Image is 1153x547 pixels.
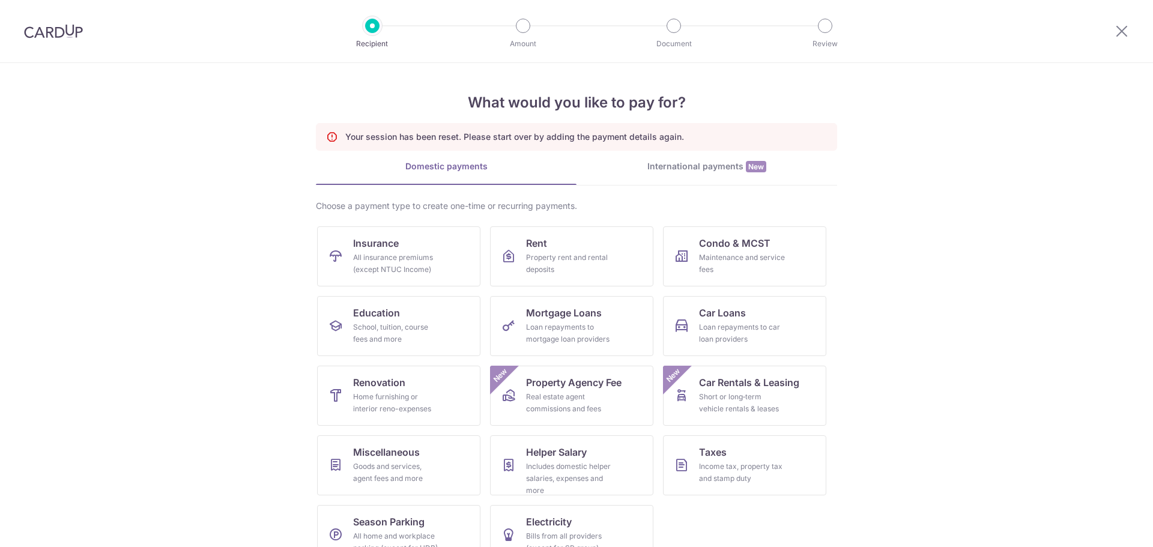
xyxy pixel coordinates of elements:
div: Maintenance and service fees [699,252,785,276]
a: Property Agency FeeReal estate agent commissions and feesNew [490,366,653,426]
span: Mortgage Loans [526,306,602,320]
div: Loan repayments to mortgage loan providers [526,321,613,345]
a: RenovationHome furnishing or interior reno-expenses [317,366,480,426]
a: EducationSchool, tuition, course fees and more [317,296,480,356]
div: Home furnishing or interior reno-expenses [353,391,440,415]
a: Car LoansLoan repayments to car loan providers [663,296,826,356]
span: Education [353,306,400,320]
div: School, tuition, course fees and more [353,321,440,345]
span: Condo & MCST [699,236,770,250]
span: Car Loans [699,306,746,320]
h4: What would you like to pay for? [316,92,837,113]
span: Renovation [353,375,405,390]
p: Document [629,38,718,50]
a: TaxesIncome tax, property tax and stamp duty [663,435,826,495]
div: Loan repayments to car loan providers [699,321,785,345]
span: Season Parking [353,515,425,529]
p: Your session has been reset. Please start over by adding the payment details again. [345,131,684,143]
span: Car Rentals & Leasing [699,375,799,390]
div: Domestic payments [316,160,576,172]
a: Mortgage LoansLoan repayments to mortgage loan providers [490,296,653,356]
span: New [746,161,766,172]
div: International payments [576,160,837,173]
div: Real estate agent commissions and fees [526,391,613,415]
div: Includes domestic helper salaries, expenses and more [526,461,613,497]
div: All insurance premiums (except NTUC Income) [353,252,440,276]
a: Condo & MCSTMaintenance and service fees [663,226,826,286]
span: Rent [526,236,547,250]
a: Helper SalaryIncludes domestic helper salaries, expenses and more [490,435,653,495]
div: Short or long‑term vehicle rentals & leases [699,391,785,415]
span: Miscellaneous [353,445,420,459]
span: Electricity [526,515,572,529]
iframe: Opens a widget where you can find more information [1076,511,1141,541]
span: Taxes [699,445,727,459]
span: Helper Salary [526,445,587,459]
img: CardUp [24,24,83,38]
div: Goods and services, agent fees and more [353,461,440,485]
span: New [664,366,683,385]
a: MiscellaneousGoods and services, agent fees and more [317,435,480,495]
div: Income tax, property tax and stamp duty [699,461,785,485]
a: InsuranceAll insurance premiums (except NTUC Income) [317,226,480,286]
span: Insurance [353,236,399,250]
span: Property Agency Fee [526,375,622,390]
p: Amount [479,38,567,50]
div: Choose a payment type to create one-time or recurring payments. [316,200,837,212]
p: Review [781,38,870,50]
a: RentProperty rent and rental deposits [490,226,653,286]
a: Car Rentals & LeasingShort or long‑term vehicle rentals & leasesNew [663,366,826,426]
p: Recipient [328,38,417,50]
div: Property rent and rental deposits [526,252,613,276]
span: New [491,366,510,385]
